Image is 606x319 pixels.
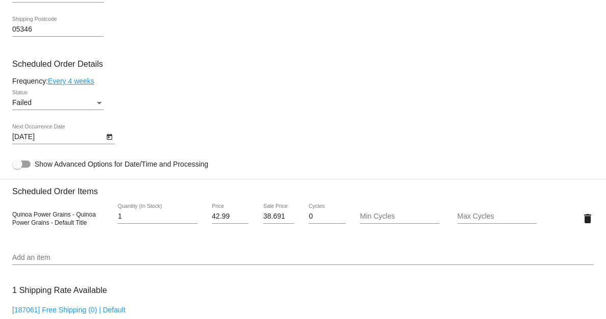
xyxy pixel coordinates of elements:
[12,77,594,85] div: Frequency:
[12,211,96,226] span: Quinoa Power Grains - Quinoa Power Grains - Default Title
[12,98,32,107] span: Failed
[582,212,594,225] mat-icon: delete
[360,212,439,221] input: Min Cycles
[457,212,537,221] input: Max Cycles
[212,212,249,221] input: Price
[12,133,104,141] input: Next Occurrence Date
[12,25,104,34] input: Shipping Postcode
[104,131,115,142] button: Open calendar
[309,212,345,221] input: Cycles
[48,77,94,85] a: Every 4 weeks
[12,254,594,262] input: Add an item
[12,279,107,301] h3: 1 Shipping Rate Available
[35,159,208,169] span: Show Advanced Options for Date/Time and Processing
[12,99,104,107] mat-select: Status
[118,212,197,221] input: Quantity (In Stock)
[263,212,294,221] input: Sale Price
[12,59,594,69] h3: Scheduled Order Details
[12,306,125,314] a: [187061] Free Shipping (0) | Default
[12,179,594,196] h3: Scheduled Order Items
